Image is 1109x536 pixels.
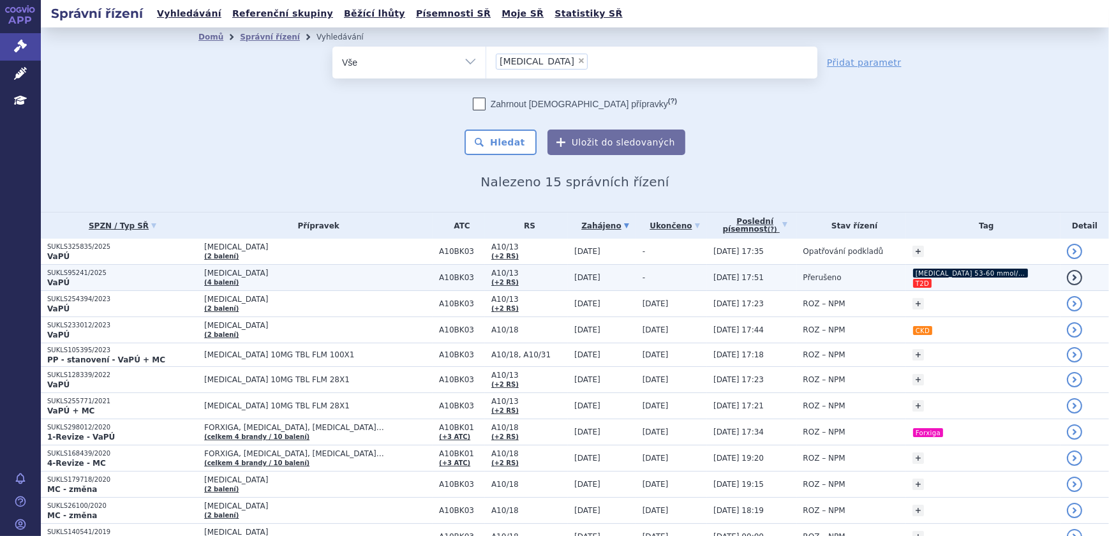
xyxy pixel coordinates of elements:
[713,480,764,489] span: [DATE] 19:15
[204,433,309,440] a: (celkem 4 brandy / 10 balení)
[1067,296,1082,311] a: detail
[204,401,433,410] span: [MEDICAL_DATA] 10MG TBL FLM 28X1
[1067,244,1082,259] a: detail
[204,449,433,458] span: FORXIGA, [MEDICAL_DATA], [MEDICAL_DATA]…
[912,374,924,385] a: +
[643,401,669,410] span: [DATE]
[439,299,485,308] span: A10BK03
[713,375,764,384] span: [DATE] 17:23
[803,428,845,436] span: ROZ – NPM
[491,295,568,304] span: A10/13
[47,397,198,406] p: SUKLS255771/2021
[803,480,845,489] span: ROZ – NPM
[803,247,884,256] span: Opatřování podkladů
[47,406,94,415] strong: VaPÚ + MC
[643,506,669,515] span: [DATE]
[491,480,568,489] span: A10/18
[592,53,599,69] input: [MEDICAL_DATA]
[204,321,433,330] span: [MEDICAL_DATA]
[1067,398,1082,413] a: detail
[491,253,519,260] a: (+2 RS)
[547,130,685,155] button: Uložit do sledovaných
[204,459,309,466] a: (celkem 4 brandy / 10 balení)
[47,331,70,339] strong: VaPÚ
[47,502,198,510] p: SUKLS26100/2020
[47,321,198,330] p: SUKLS233012/2023
[668,97,677,105] abbr: (?)
[803,299,845,308] span: ROZ – NPM
[1067,503,1082,518] a: detail
[47,242,198,251] p: SUKLS325835/2025
[713,212,796,239] a: Poslednípísemnost(?)
[439,325,485,334] span: A10BK03
[47,355,165,364] strong: PP - stanovení - VaPÚ + MC
[713,325,764,334] span: [DATE] 17:44
[643,350,669,359] span: [DATE]
[574,299,600,308] span: [DATE]
[713,247,764,256] span: [DATE] 17:35
[491,350,568,359] span: A10/18, A10/31
[47,269,198,278] p: SUKLS95241/2025
[491,279,519,286] a: (+2 RS)
[485,212,568,239] th: RS
[574,217,636,235] a: Zahájeno
[643,480,669,489] span: [DATE]
[204,375,433,384] span: [MEDICAL_DATA] 10MG TBL FLM 28X1
[439,459,470,466] a: (+3 ATC)
[204,475,433,484] span: [MEDICAL_DATA]
[574,350,600,359] span: [DATE]
[643,325,669,334] span: [DATE]
[204,331,239,338] a: (2 balení)
[491,371,568,380] span: A10/13
[204,350,433,359] span: [MEDICAL_DATA] 10MG TBL FLM 100X1
[574,273,600,282] span: [DATE]
[1067,322,1082,338] a: detail
[47,511,97,520] strong: MC - změna
[47,217,198,235] a: SPZN / Typ SŘ
[768,226,777,234] abbr: (?)
[204,279,239,286] a: (4 balení)
[47,485,97,494] strong: MC - změna
[713,350,764,359] span: [DATE] 17:18
[204,423,433,432] span: FORXIGA, [MEDICAL_DATA], [MEDICAL_DATA]…
[439,449,485,458] span: A10BK01
[803,325,845,334] span: ROZ – NPM
[439,350,485,359] span: A10BK03
[1067,347,1082,362] a: detail
[439,423,485,432] span: A10BK01
[433,212,485,239] th: ATC
[204,305,239,312] a: (2 balení)
[47,278,70,287] strong: VaPÚ
[574,428,600,436] span: [DATE]
[827,56,902,69] a: Přidat parametr
[439,273,485,282] span: A10BK03
[240,33,300,41] a: Správní řízení
[574,247,600,256] span: [DATE]
[912,246,924,257] a: +
[41,4,153,22] h2: Správní řízení
[198,212,433,239] th: Přípravek
[1067,424,1082,440] a: detail
[47,475,198,484] p: SUKLS179718/2020
[803,375,845,384] span: ROZ – NPM
[803,350,845,359] span: ROZ – NPM
[574,454,600,463] span: [DATE]
[1067,270,1082,285] a: detail
[439,247,485,256] span: A10BK03
[412,5,495,22] a: Písemnosti SŘ
[500,57,574,66] span: [MEDICAL_DATA]
[198,33,223,41] a: Domů
[204,242,433,251] span: [MEDICAL_DATA]
[643,428,669,436] span: [DATE]
[153,5,225,22] a: Vyhledávání
[491,407,519,414] a: (+2 RS)
[204,253,239,260] a: (2 balení)
[803,401,845,410] span: ROZ – NPM
[491,269,568,278] span: A10/13
[204,512,239,519] a: (2 balení)
[713,273,764,282] span: [DATE] 17:51
[643,299,669,308] span: [DATE]
[491,325,568,334] span: A10/18
[480,174,669,190] span: Nalezeno 15 správních řízení
[912,349,924,361] a: +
